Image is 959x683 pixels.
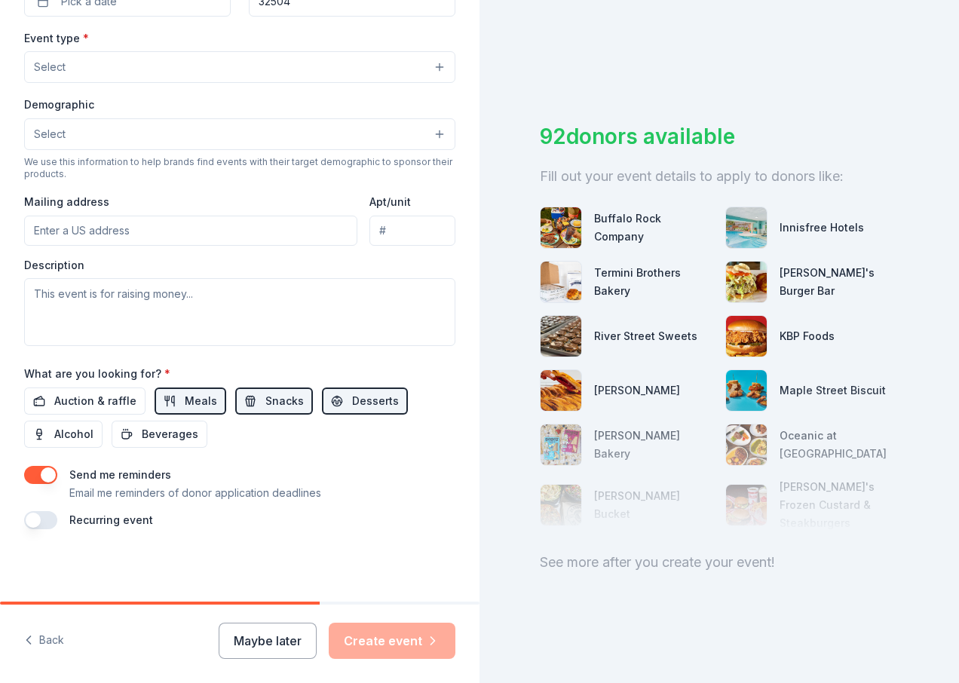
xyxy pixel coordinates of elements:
[24,366,170,381] label: What are you looking for?
[540,121,899,152] div: 92 donors available
[726,262,767,302] img: photo for Beth's Burger Bar
[594,264,713,300] div: Termini Brothers Bakery
[185,392,217,410] span: Meals
[540,550,899,574] div: See more after you create your event!
[34,58,66,76] span: Select
[54,392,136,410] span: Auction & raffle
[34,125,66,143] span: Select
[54,425,93,443] span: Alcohol
[24,387,146,415] button: Auction & raffle
[541,316,581,357] img: photo for River Street Sweets
[594,210,713,246] div: Buffalo Rock Company
[24,51,455,83] button: Select
[24,31,89,46] label: Event type
[594,327,697,345] div: River Street Sweets
[219,623,317,659] button: Maybe later
[780,327,835,345] div: KBP Foods
[142,425,198,443] span: Beverages
[352,392,399,410] span: Desserts
[369,216,455,246] input: #
[155,387,226,415] button: Meals
[369,194,411,210] label: Apt/unit
[322,387,408,415] button: Desserts
[24,216,357,246] input: Enter a US address
[24,194,109,210] label: Mailing address
[541,207,581,248] img: photo for Buffalo Rock Company
[780,219,864,237] div: Innisfree Hotels
[235,387,313,415] button: Snacks
[112,421,207,448] button: Beverages
[265,392,304,410] span: Snacks
[24,118,455,150] button: Select
[24,258,84,273] label: Description
[69,468,171,481] label: Send me reminders
[69,513,153,526] label: Recurring event
[69,484,321,502] p: Email me reminders of donor application deadlines
[541,262,581,302] img: photo for Termini Brothers Bakery
[24,156,455,180] div: We use this information to help brands find events with their target demographic to sponsor their...
[726,207,767,248] img: photo for Innisfree Hotels
[24,421,103,448] button: Alcohol
[780,264,899,300] div: [PERSON_NAME]'s Burger Bar
[541,370,581,411] img: photo for Vicky Bakery
[540,164,899,188] div: Fill out your event details to apply to donors like:
[24,625,64,657] button: Back
[726,316,767,357] img: photo for KBP Foods
[726,370,767,411] img: photo for Maple Street Biscuit
[24,97,94,112] label: Demographic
